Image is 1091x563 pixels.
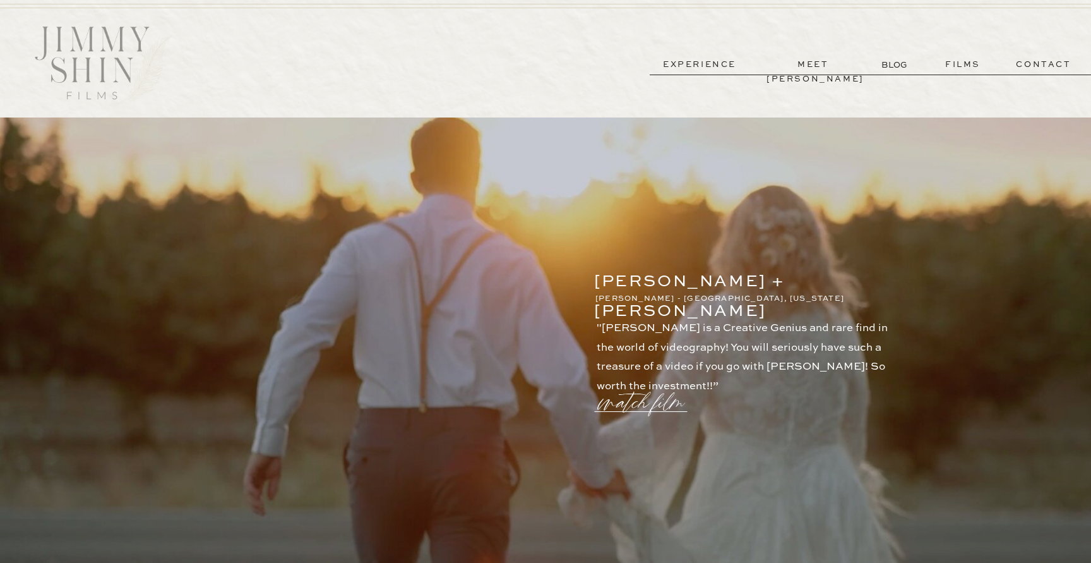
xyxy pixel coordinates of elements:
[597,319,900,381] p: "[PERSON_NAME] is a Creative Genius and rare find in the world of videography! You will seriously...
[932,58,994,72] a: films
[600,371,691,419] a: watch film
[653,58,746,72] a: experience
[998,58,1089,72] a: contact
[881,58,910,71] a: BLOG
[594,267,859,284] p: [PERSON_NAME] + [PERSON_NAME]
[766,58,860,72] a: meet [PERSON_NAME]
[595,293,860,304] p: [PERSON_NAME] - [GEOGRAPHIC_DATA], [US_STATE]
